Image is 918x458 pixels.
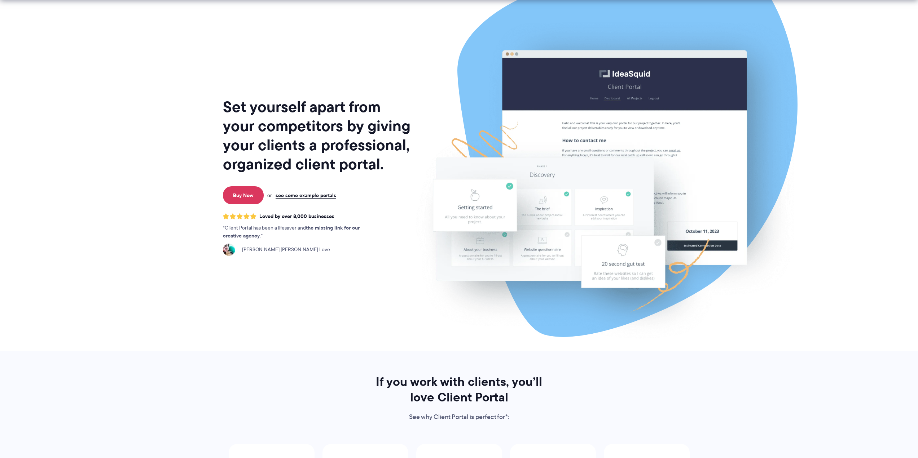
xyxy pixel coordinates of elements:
[259,213,334,219] span: Loved by over 8,000 businesses
[276,192,336,199] a: see some example portals
[223,224,360,240] strong: the missing link for our creative agency
[366,374,552,405] h2: If you work with clients, you’ll love Client Portal
[223,97,412,174] h1: Set yourself apart from your competitors by giving your clients a professional, organized client ...
[366,412,552,423] p: See why Client Portal is perfect for*:
[223,186,264,204] a: Buy Now
[223,224,374,240] p: Client Portal has been a lifesaver and .
[238,246,330,254] span: [PERSON_NAME] [PERSON_NAME] Love
[267,192,272,199] span: or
